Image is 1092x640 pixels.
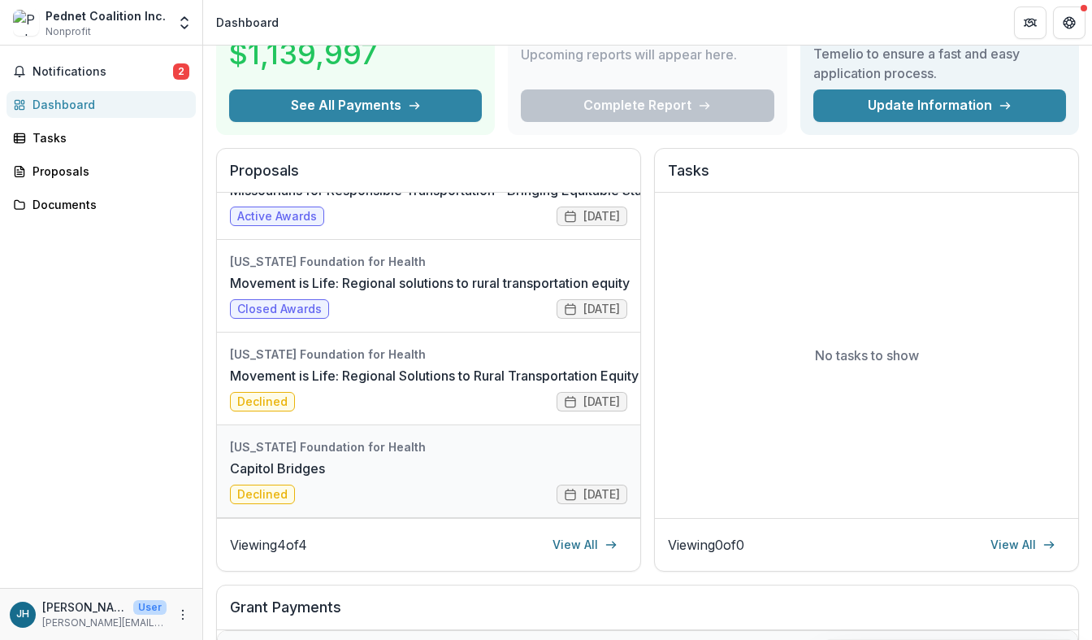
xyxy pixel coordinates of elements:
a: Documents [6,191,196,218]
p: Upcoming reports will appear here. [521,45,737,64]
div: Pednet Coalition Inc. [45,7,166,24]
h2: Grant Payments [230,599,1065,629]
p: No tasks to show [815,346,919,365]
nav: breadcrumb [210,11,285,34]
div: Tasks [32,129,183,146]
button: Partners [1014,7,1046,39]
a: Proposals [6,158,196,185]
p: User [133,600,167,615]
a: Dashboard [6,91,196,118]
a: Movement is Life: Regional solutions to rural transportation equity [230,273,630,293]
div: Dashboard [32,96,183,113]
a: Missourians for Responsible Transportation - Bringing Equitable Statewide Transportation Planning... [230,181,925,200]
button: Notifications2 [6,59,196,85]
a: Movement is Life: Regional Solutions to Rural Transportation Equity for Older Adults [230,366,740,385]
div: Jackson Hotaling [16,609,29,620]
button: Open entity switcher [173,7,196,39]
span: Nonprofit [45,24,91,39]
span: 2 [173,63,189,80]
h2: Proposals [230,162,627,193]
p: Viewing 4 of 4 [230,535,307,555]
div: Proposals [32,163,183,180]
a: Capitol Bridges [230,459,325,478]
button: More [173,605,193,625]
p: [PERSON_NAME] [42,599,127,616]
p: Viewing 0 of 0 [668,535,744,555]
p: [PERSON_NAME][EMAIL_ADDRESS][DOMAIN_NAME] [42,616,167,630]
a: View All [543,532,627,558]
a: View All [981,532,1065,558]
h2: Tasks [668,162,1065,193]
a: Update Information [813,89,1066,122]
button: Get Help [1053,7,1085,39]
button: See All Payments [229,89,482,122]
div: Documents [32,196,183,213]
a: Tasks [6,124,196,151]
h3: $1,139,997 [229,32,378,76]
h3: Keep your information up-to-date on Temelio to ensure a fast and easy application process. [813,24,1066,83]
span: Notifications [32,65,173,79]
div: Dashboard [216,14,279,31]
img: Pednet Coalition Inc. [13,10,39,36]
